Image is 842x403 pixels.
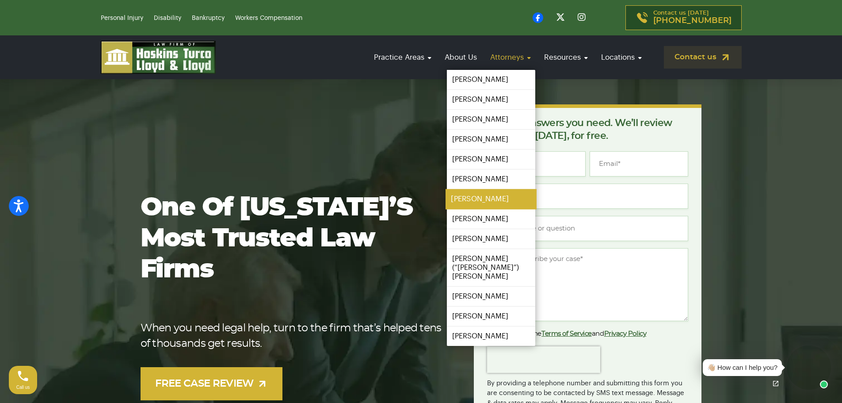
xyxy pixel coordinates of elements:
img: logo [101,41,216,74]
a: Attorneys [486,45,535,70]
a: [PERSON_NAME] [447,169,535,189]
a: [PERSON_NAME] [447,229,535,249]
a: [PERSON_NAME] [447,70,535,89]
input: Type of case or question [487,216,688,241]
a: Contact us [DATE][PHONE_NUMBER] [625,5,742,30]
a: Personal Injury [101,15,143,21]
a: [PERSON_NAME] [447,307,535,326]
a: [PERSON_NAME] [447,110,535,129]
p: When you need legal help, turn to the firm that’s helped tens of thousands get results. [141,321,446,352]
input: Full Name [487,151,586,177]
a: About Us [440,45,481,70]
a: Practice Areas [370,45,436,70]
iframe: reCAPTCHA [487,346,600,373]
a: Disability [154,15,181,21]
input: Email* [590,151,688,177]
span: Call us [16,385,30,390]
a: [PERSON_NAME] (“[PERSON_NAME]”) [PERSON_NAME] [447,249,535,286]
h1: One of [US_STATE]’s most trusted law firms [141,192,446,285]
a: Privacy Policy [604,330,647,337]
a: Open chat [766,374,785,393]
a: [PERSON_NAME] [447,150,535,169]
a: Workers Compensation [235,15,302,21]
input: Phone* [487,184,688,209]
p: Contact us [DATE] [653,10,732,25]
a: [PERSON_NAME] [447,326,535,346]
img: arrow-up-right-light.svg [257,378,268,389]
p: Get the answers you need. We’ll review your case [DATE], for free. [487,117,688,142]
label: I agree to the and [487,329,646,339]
a: Terms of Service [541,330,592,337]
a: Contact us [664,46,742,69]
a: [PERSON_NAME] [447,209,535,229]
div: 👋🏼 How can I help you? [707,363,777,373]
a: [PERSON_NAME] [447,90,535,109]
a: FREE CASE REVIEW [141,367,283,400]
span: [PHONE_NUMBER] [653,16,732,25]
a: [PERSON_NAME] [446,189,537,209]
a: Locations [597,45,646,70]
a: Bankruptcy [192,15,225,21]
a: [PERSON_NAME] [447,130,535,149]
a: [PERSON_NAME] [447,287,535,306]
a: Resources [540,45,592,70]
